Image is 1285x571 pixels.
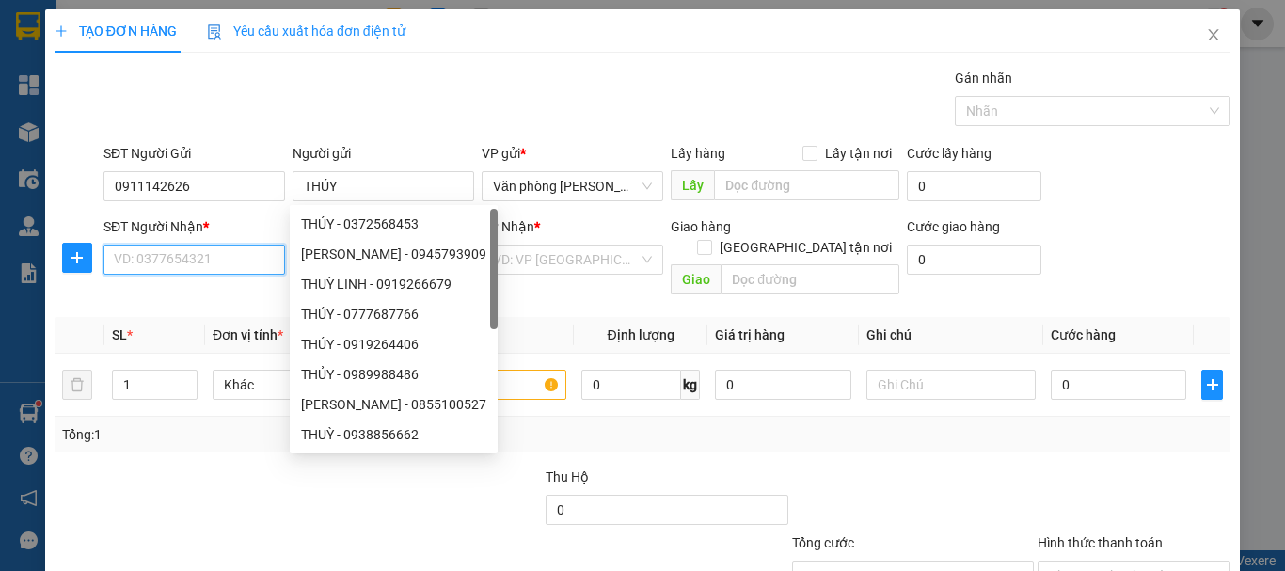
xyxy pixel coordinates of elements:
[859,317,1043,354] th: Ghi chú
[62,424,498,445] div: Tổng: 1
[290,389,498,420] div: NGUYỄN PHƯƠNG THÚY - 0855100527
[482,219,534,234] span: VP Nhận
[1038,535,1163,550] label: Hình thức thanh toán
[301,364,486,385] div: THỦY - 0989988486
[62,370,92,400] button: delete
[207,24,222,40] img: icon
[907,245,1041,275] input: Cước giao hàng
[1201,370,1223,400] button: plus
[224,371,371,399] span: Khác
[866,370,1036,400] input: Ghi Chú
[290,420,498,450] div: THUỲ - 0938856662
[1187,9,1240,62] button: Close
[671,219,731,234] span: Giao hàng
[112,327,127,342] span: SL
[715,370,850,400] input: 0
[1202,377,1222,392] span: plus
[108,69,123,84] span: phone
[301,244,486,264] div: [PERSON_NAME] - 0945793909
[301,214,486,234] div: THÚY - 0372568453
[103,216,285,237] div: SĐT Người Nhận
[817,143,899,164] span: Lấy tận nơi
[482,143,663,164] div: VP gửi
[671,146,725,161] span: Lấy hàng
[607,327,674,342] span: Định lượng
[301,394,486,415] div: [PERSON_NAME] - 0855100527
[63,250,91,265] span: plus
[290,329,498,359] div: THÚY - 0919264406
[671,264,721,294] span: Giao
[55,24,68,38] span: plus
[8,41,358,65] li: 85 [PERSON_NAME]
[955,71,1012,86] label: Gán nhãn
[103,143,285,164] div: SĐT Người Gửi
[712,237,899,258] span: [GEOGRAPHIC_DATA] tận nơi
[714,170,899,200] input: Dọc đường
[290,299,498,329] div: THÚY - 0777687766
[301,334,486,355] div: THÚY - 0919264406
[108,45,123,60] span: environment
[301,274,486,294] div: THUỲ LINH - 0919266679
[546,469,589,484] span: Thu Hộ
[55,24,177,39] span: TẠO ĐƠN HÀNG
[721,264,899,294] input: Dọc đường
[301,424,486,445] div: THUỲ - 0938856662
[290,239,498,269] div: THÙY DUNG - 0945793909
[207,24,405,39] span: Yêu cầu xuất hóa đơn điện tử
[715,327,785,342] span: Giá trị hàng
[213,327,283,342] span: Đơn vị tính
[62,243,92,273] button: plus
[907,146,992,161] label: Cước lấy hàng
[290,269,498,299] div: THUỲ LINH - 0919266679
[301,304,486,325] div: THÚY - 0777687766
[290,209,498,239] div: THÚY - 0372568453
[907,171,1041,201] input: Cước lấy hàng
[1051,327,1116,342] span: Cước hàng
[8,118,212,190] b: GỬI : Văn phòng [PERSON_NAME]
[8,65,358,88] li: 02839.63.63.63
[1206,27,1221,42] span: close
[681,370,700,400] span: kg
[108,12,266,36] b: [PERSON_NAME]
[671,170,714,200] span: Lấy
[290,359,498,389] div: THỦY - 0989988486
[907,219,1000,234] label: Cước giao hàng
[792,535,854,550] span: Tổng cước
[493,172,652,200] span: Văn phòng Tắc Vân
[293,143,474,164] div: Người gửi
